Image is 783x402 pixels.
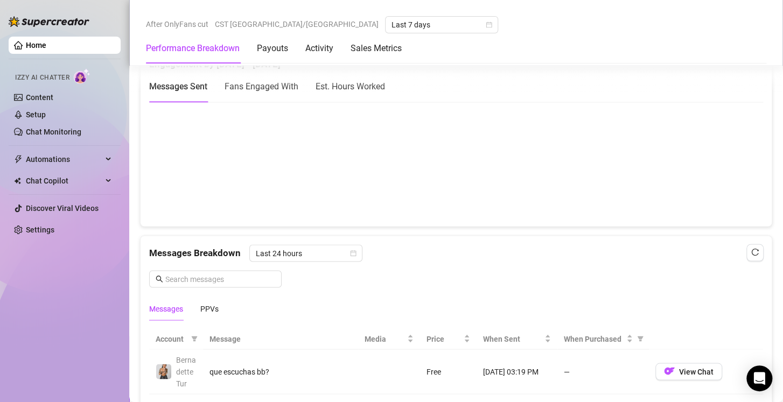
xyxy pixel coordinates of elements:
[26,151,102,168] span: Automations
[156,275,163,283] span: search
[746,365,772,391] div: Open Intercom Messenger
[420,328,477,349] th: Price
[564,333,624,344] span: When Purchased
[679,367,714,376] span: View Chat
[15,73,69,83] span: Izzy AI Chatter
[557,349,649,394] td: —
[74,68,90,84] img: AI Chatter
[257,42,288,55] div: Payouts
[200,302,219,314] div: PPVs
[149,81,207,91] span: Messages Sent
[165,273,275,285] input: Search messages
[635,330,646,347] span: filter
[215,16,379,32] span: CST [GEOGRAPHIC_DATA]/[GEOGRAPHIC_DATA]
[655,363,722,380] button: OFView Chat
[14,155,23,164] span: thunderbolt
[427,333,462,344] span: Price
[189,330,200,347] span: filter
[655,369,722,378] a: OFView Chat
[26,128,81,136] a: Chat Monitoring
[391,17,492,33] span: Last 7 days
[483,333,542,344] span: When Sent
[146,42,240,55] div: Performance Breakdown
[316,80,385,93] div: Est. Hours Worked
[191,335,198,342] span: filter
[9,16,89,27] img: logo-BBDzfeDw.svg
[26,204,99,213] a: Discover Viral Videos
[149,302,183,314] div: Messages
[477,328,557,349] th: When Sent
[26,172,102,189] span: Chat Copilot
[176,355,196,387] span: BernadetteTur
[209,365,352,377] div: que escuchas bb?
[149,244,763,262] div: Messages Breakdown
[751,248,759,256] span: reload
[477,349,557,394] td: [DATE] 03:19 PM
[486,22,492,28] span: calendar
[637,335,644,342] span: filter
[350,250,356,256] span: calendar
[26,225,54,234] a: Settings
[156,364,171,379] img: BernadetteTur
[26,93,53,102] a: Content
[203,328,358,349] th: Message
[256,245,356,261] span: Last 24 hours
[351,42,402,55] div: Sales Metrics
[14,177,21,185] img: Chat Copilot
[557,328,649,349] th: When Purchased
[156,333,187,344] span: Account
[365,333,405,344] span: Media
[225,81,298,91] span: Fans Engaged With
[26,41,46,50] a: Home
[305,42,333,55] div: Activity
[146,16,208,32] span: After OnlyFans cut
[26,110,46,119] a: Setup
[420,349,477,394] td: Free
[358,328,420,349] th: Media
[664,365,675,376] img: OF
